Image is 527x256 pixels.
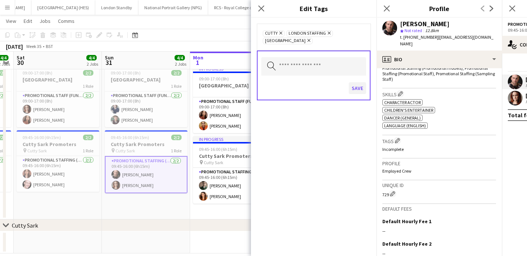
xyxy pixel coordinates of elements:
div: [PERSON_NAME] [400,21,449,27]
span: 1 Role [83,148,93,153]
div: 2 Jobs [87,61,98,67]
span: Sun [105,54,114,61]
app-job-card: 09:00-17:00 (8h)2/2[GEOGRAPHIC_DATA]1 RolePromotional Staff (Fundraiser)2/209:00-17:00 (8h)[PERSO... [17,66,99,127]
app-card-role: Promotional Staffing (Brand Ambassadors)2/209:45-16:00 (6h15m)[PERSON_NAME][PERSON_NAME] [193,168,276,204]
span: Jobs [39,18,51,24]
h3: Default fees [382,205,496,212]
span: Dancer (General) [384,115,421,121]
span: 1 Role [171,83,182,89]
app-job-card: In progress09:00-17:00 (8h)2/2[GEOGRAPHIC_DATA]1 RolePromotional Staff (Fundraiser)2/209:00-17:00... [193,66,276,133]
span: 1 Role [171,148,182,153]
button: London Standby [95,0,138,15]
p: Employed Crew [382,168,496,174]
span: 30 [15,58,25,67]
span: Language (English) [384,123,426,128]
span: Not rated [404,28,422,33]
span: 09:45-16:00 (6h15m) [111,135,149,140]
h3: Profile [382,160,496,167]
span: | [EMAIL_ADDRESS][DOMAIN_NAME] [400,34,493,46]
div: In progress [193,136,276,142]
span: 1 [192,58,203,67]
span: Sat [17,54,25,61]
h3: Cutty Sark Promoters [17,141,99,148]
span: Edit [24,18,32,24]
app-card-role: Promotional Staff (Fundraiser)2/209:00-17:00 (8h)[PERSON_NAME][PERSON_NAME] [193,97,276,133]
span: 4/4 [175,55,185,60]
a: View [3,16,19,26]
span: 09:45-16:00 (6h15m) [23,135,61,140]
h3: Default Hourly Fee 1 [382,218,431,225]
h3: [GEOGRAPHIC_DATA] [105,76,187,83]
h3: Profile [376,4,502,13]
span: 09:45-16:00 (6h15m) [199,146,237,152]
app-card-role: Promotional Staff (Fundraiser)2/209:00-17:00 (8h)[PERSON_NAME][PERSON_NAME] [17,91,99,127]
span: 09:00-17:00 (8h) [23,70,52,76]
span: Week 35 [24,44,43,49]
span: Cutty [265,31,278,37]
div: Cutty Sark [12,222,38,229]
div: BST [46,44,53,49]
h3: Cutty Sark Promoters [193,153,276,159]
div: 729 [382,190,496,197]
span: Children's Entertainer [384,107,433,113]
h3: Cutty Sark Promoters [105,141,187,148]
span: 12.8km [424,28,440,33]
h3: Unique ID [382,182,496,188]
app-job-card: 09:45-16:00 (6h15m)2/2Cutty Sark Promoters Cutty Sark1 RolePromotional Staffing (Brand Ambassador... [105,130,187,193]
app-job-card: In progress09:45-16:00 (6h15m)2/2Cutty Sark Promoters Cutty Sark1 RolePromotional Staffing (Brand... [193,136,276,204]
span: View [6,18,16,24]
button: [GEOGRAPHIC_DATA] (HES) [31,0,95,15]
a: Comms [55,16,77,26]
div: -- [382,228,496,234]
span: 2/2 [171,70,182,76]
button: Save [349,82,366,94]
a: Jobs [37,16,54,26]
a: Edit [21,16,35,26]
span: 31 [104,58,114,67]
app-card-role: Promotional Staffing (Brand Ambassadors)2/209:45-16:00 (6h15m)[PERSON_NAME][PERSON_NAME] [105,156,187,193]
button: RCS - Royal College of Surgeons [208,0,277,15]
h3: Tags [382,137,496,145]
span: 2/2 [83,135,93,140]
span: Mon [193,54,203,61]
h3: Skills [382,90,496,98]
span: 2/2 [171,135,182,140]
h3: [GEOGRAPHIC_DATA] [193,82,276,89]
p: Incomplete [382,146,496,152]
button: National Portrait Gallery (NPG) [138,0,208,15]
span: Character Actor [384,100,421,105]
span: 1 Role [83,83,93,89]
span: Comms [58,18,75,24]
h3: [GEOGRAPHIC_DATA] [17,76,99,83]
div: [DATE] [6,43,23,50]
span: LONDON STAFFING [289,31,326,37]
app-job-card: 09:45-16:00 (6h15m)2/2Cutty Sark Promoters Cutty Sark1 RolePromotional Staffing (Brand Ambassador... [17,130,99,192]
span: 09:00-17:00 (8h) [111,70,141,76]
div: Bio [376,51,502,68]
span: Cutty Sark [27,148,47,153]
span: 09:00-17:00 (8h) [199,76,229,82]
span: t. [PHONE_NUMBER] [400,34,438,40]
span: 2/2 [83,70,93,76]
span: 4/4 [86,55,97,60]
span: Cutty Sark [204,160,223,165]
span: Cutty Sark [116,148,135,153]
app-card-role: Promotional Staff (Fundraiser)2/209:00-17:00 (8h)[PERSON_NAME][PERSON_NAME] [105,91,187,127]
span: [GEOGRAPHIC_DATA] [265,38,306,44]
h3: Default Hourly Fee 2 [382,241,431,247]
h3: Edit Tags [251,4,376,13]
app-job-card: 09:00-17:00 (8h)2/2[GEOGRAPHIC_DATA]1 RolePromotional Staff (Fundraiser)2/209:00-17:00 (8h)[PERSO... [105,66,187,127]
app-card-role: Promotional Staffing (Brand Ambassadors)2/209:45-16:00 (6h15m)[PERSON_NAME][PERSON_NAME] [17,156,99,192]
div: 2 Jobs [175,61,186,67]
